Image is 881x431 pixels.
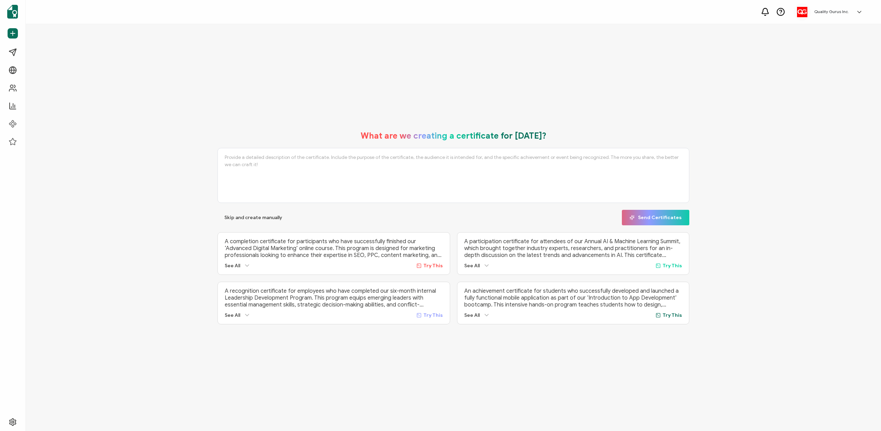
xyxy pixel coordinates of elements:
h1: What are we creating a certificate for [DATE]? [361,131,546,141]
span: Try This [662,312,682,318]
button: Send Certificates [622,210,689,225]
span: Send Certificates [629,215,682,220]
p: An achievement certificate for students who successfully developed and launched a fully functiona... [464,288,682,308]
span: See All [464,263,480,269]
span: See All [225,263,240,269]
span: Try This [662,263,682,269]
span: See All [225,312,240,318]
button: Skip and create manually [217,210,289,225]
p: A recognition certificate for employees who have completed our six-month internal Leadership Deve... [225,288,443,308]
img: sertifier-logomark-colored.svg [7,5,18,19]
p: A completion certificate for participants who have successfully finished our ‘Advanced Digital Ma... [225,238,443,259]
span: Skip and create manually [224,215,282,220]
span: See All [464,312,480,318]
img: 91216a10-9783-40e9-bcd1-84595e326451.jpg [797,7,807,17]
p: A participation certificate for attendees of our Annual AI & Machine Learning Summit, which broug... [464,238,682,259]
h5: Quality Gurus Inc. [814,9,849,14]
span: Try This [423,263,443,269]
span: Try This [423,312,443,318]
